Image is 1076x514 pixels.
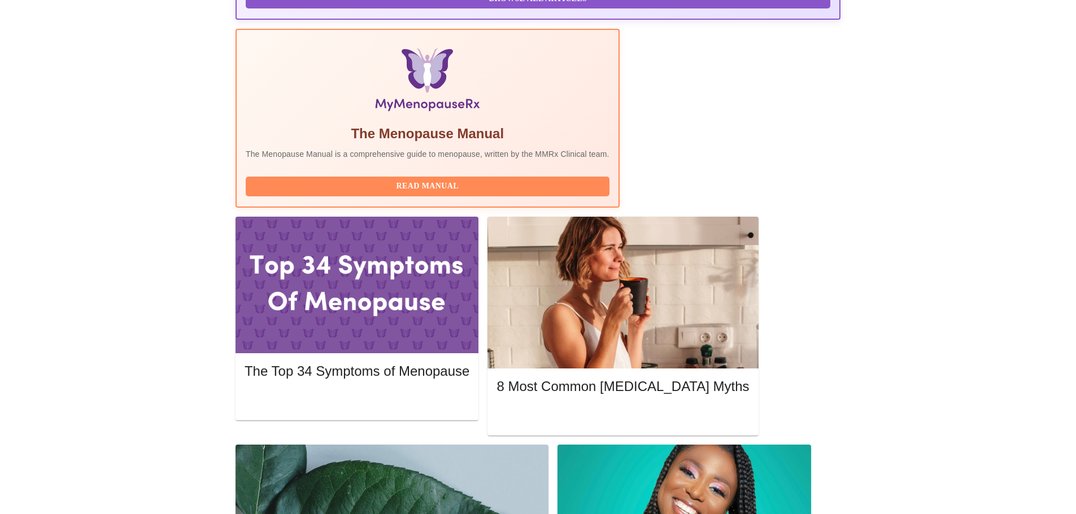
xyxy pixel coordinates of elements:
[496,410,752,420] a: Read More
[246,125,609,143] h5: The Menopause Manual
[508,409,738,423] span: Read More
[246,148,609,160] p: The Menopause Manual is a comprehensive guide to menopause, written by the MMRx Clinical team.
[245,390,469,410] button: Read More
[245,394,472,404] a: Read More
[496,377,749,396] h5: 8 Most Common [MEDICAL_DATA] Myths
[245,362,469,380] h5: The Top 34 Symptoms of Menopause
[246,181,612,190] a: Read Manual
[496,406,749,426] button: Read More
[257,179,598,194] span: Read Manual
[303,48,551,116] img: Menopause Manual
[256,393,458,407] span: Read More
[246,177,609,196] button: Read Manual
